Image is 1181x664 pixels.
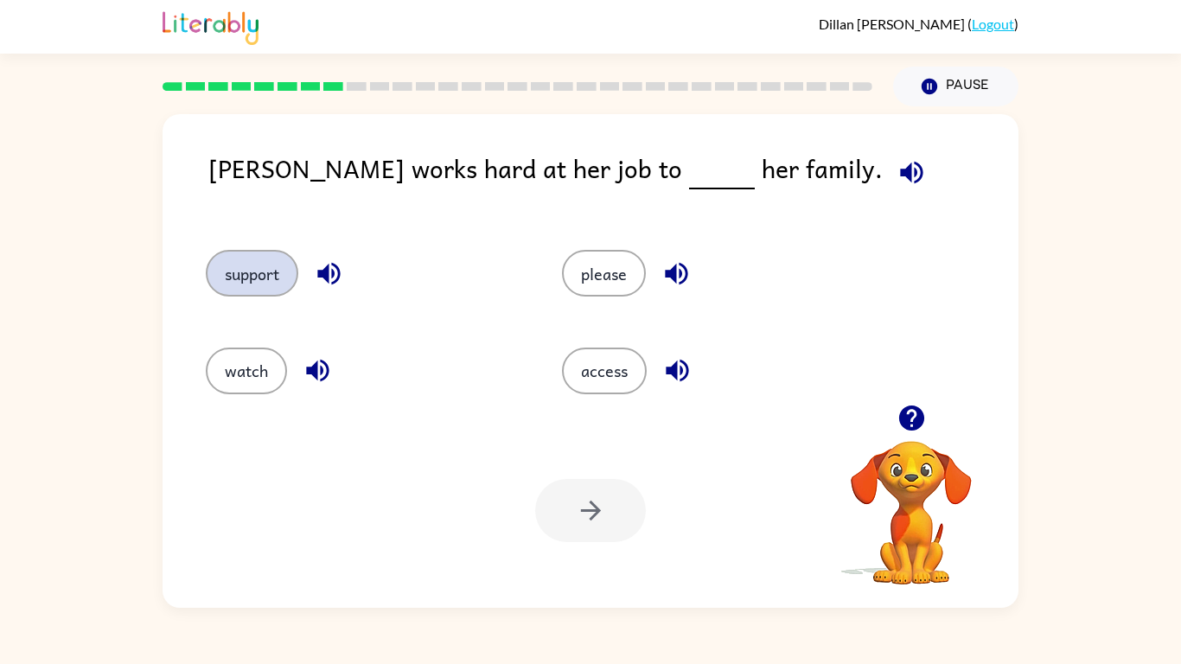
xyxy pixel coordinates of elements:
[163,7,259,45] img: Literably
[819,16,1018,32] div: ( )
[206,348,287,394] button: watch
[562,348,647,394] button: access
[825,414,998,587] video: Your browser must support playing .mp4 files to use Literably. Please try using another browser.
[562,250,646,297] button: please
[206,250,298,297] button: support
[972,16,1014,32] a: Logout
[208,149,1018,215] div: [PERSON_NAME] works hard at her job to her family.
[893,67,1018,106] button: Pause
[819,16,967,32] span: Dillan [PERSON_NAME]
